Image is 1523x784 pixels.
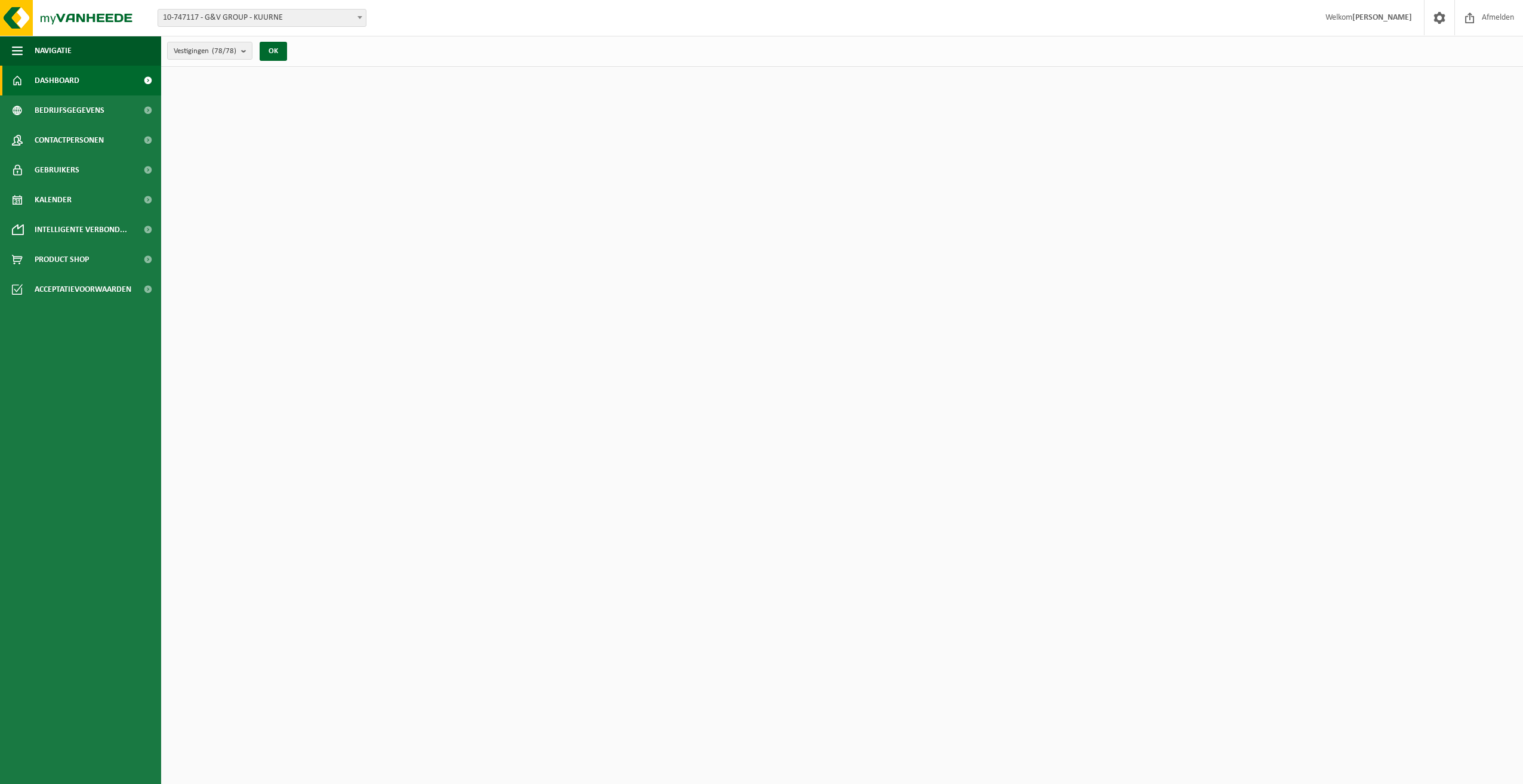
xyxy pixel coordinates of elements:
button: Vestigingen(78/78) [167,42,252,60]
button: OK [260,42,287,61]
span: Kalender [35,185,72,215]
span: Contactpersonen [35,125,104,155]
span: Bedrijfsgegevens [35,95,104,125]
span: Product Shop [35,245,89,274]
count: (78/78) [212,47,236,55]
span: Navigatie [35,36,72,66]
span: Vestigingen [174,42,236,60]
span: 10-747117 - G&V GROUP - KUURNE [158,9,366,27]
span: Gebruikers [35,155,79,185]
span: 10-747117 - G&V GROUP - KUURNE [158,10,366,26]
span: Intelligente verbond... [35,215,127,245]
span: Acceptatievoorwaarden [35,274,131,304]
span: Dashboard [35,66,79,95]
strong: [PERSON_NAME] [1352,13,1412,22]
